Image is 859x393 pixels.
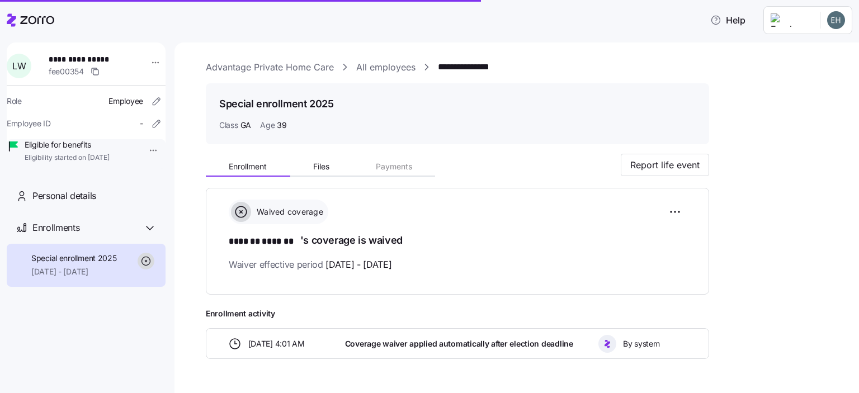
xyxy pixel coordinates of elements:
span: Eligible for benefits [25,139,110,150]
span: Class [219,120,238,131]
span: [DATE] - [DATE] [325,258,391,272]
img: 94bab8815199c1010a66c50ce00e2a17 [827,11,845,29]
span: Personal details [32,189,96,203]
a: Advantage Private Home Care [206,60,334,74]
span: Waiver effective period [229,258,392,272]
span: Payments [376,163,412,171]
span: Enrollments [32,221,79,235]
h1: 's coverage is waived [229,233,686,249]
span: [DATE] 4:01 AM [248,338,305,349]
h1: Special enrollment 2025 [219,97,334,111]
span: [DATE] - [DATE] [31,266,117,277]
button: Report life event [621,154,709,176]
span: fee00354 [49,66,84,77]
img: Employer logo [771,13,811,27]
span: Special enrollment 2025 [31,253,117,264]
span: Report life event [630,158,700,172]
span: Waived coverage [253,206,323,217]
span: Eligibility started on [DATE] [25,153,110,163]
span: By system [623,338,659,349]
span: L W [12,61,26,70]
span: Role [7,96,22,107]
span: Enrollment activity [206,308,709,319]
span: Files [313,163,329,171]
span: Enrollment [229,163,267,171]
span: GA [240,120,251,131]
a: All employees [356,60,416,74]
span: Coverage waiver applied automatically after election deadline [345,338,573,349]
button: Help [701,9,754,31]
span: 39 [277,120,286,131]
span: Employee [108,96,143,107]
span: Help [710,13,745,27]
span: Age [260,120,275,131]
span: Employee ID [7,118,51,129]
span: - [140,118,143,129]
